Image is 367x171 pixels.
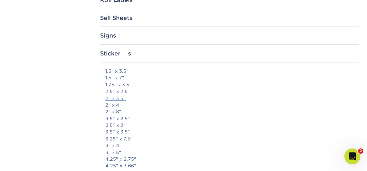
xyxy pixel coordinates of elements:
[105,68,129,74] a: 1.5" x 3.5"
[105,82,132,87] a: 1.75" x 3.5"
[105,89,130,94] a: 2.5" x 2.5"
[358,148,363,154] span: 2
[100,15,359,21] div: Sell Sheets
[105,109,121,114] a: 2" x 8"
[105,116,130,121] a: 3.5" x 2.5"
[105,143,122,148] a: 3" x 4"
[105,96,126,101] a: 2" x 3.5"
[105,163,136,168] a: 4.25" x 3.66"
[100,32,359,39] div: Signs
[100,50,359,57] div: Stickers
[344,148,360,164] iframe: Intercom live chat
[105,136,133,141] a: 3.25" x 7.5"
[105,102,122,108] a: 2" x 4"
[105,129,130,134] a: 3.5" x 3.5"
[105,156,136,162] a: 4.25" x 2.75"
[105,123,126,128] a: 3.5" x 2"
[105,75,124,80] a: 1.5" x 7"
[105,150,121,155] a: 3" x 5"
